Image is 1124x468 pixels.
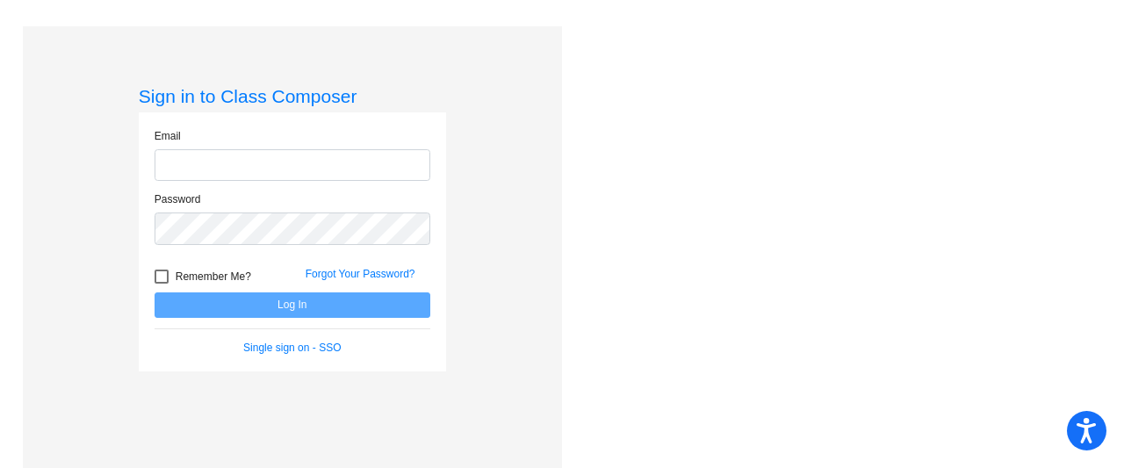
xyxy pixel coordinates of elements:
[306,268,415,280] a: Forgot Your Password?
[155,128,181,144] label: Email
[176,266,251,287] span: Remember Me?
[155,292,430,318] button: Log In
[243,342,341,354] a: Single sign on - SSO
[155,191,201,207] label: Password
[139,85,446,107] h3: Sign in to Class Composer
